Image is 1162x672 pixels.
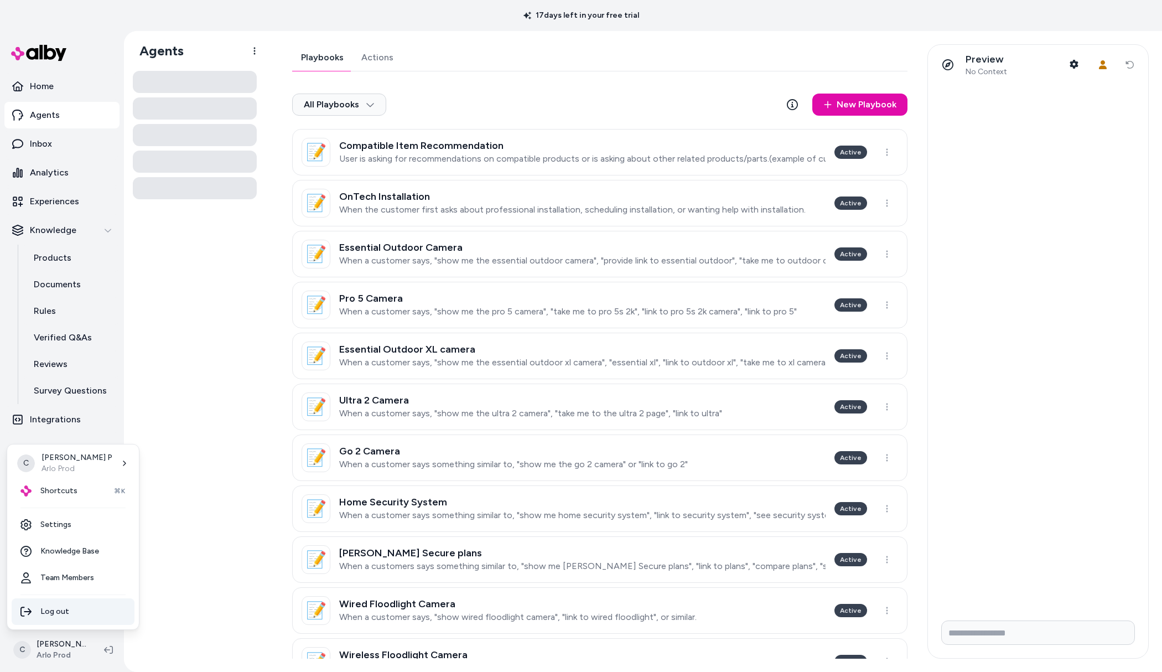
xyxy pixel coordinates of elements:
[114,487,126,495] span: ⌘K
[40,546,99,557] span: Knowledge Base
[12,511,134,538] a: Settings
[41,463,112,474] p: Arlo Prod
[12,565,134,591] a: Team Members
[41,452,112,463] p: [PERSON_NAME] P
[17,454,35,472] span: C
[20,485,32,497] img: alby Logo
[40,485,77,497] span: Shortcuts
[12,598,134,625] div: Log out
